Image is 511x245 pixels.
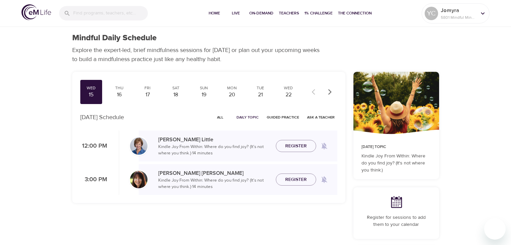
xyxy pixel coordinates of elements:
[264,112,302,122] button: Guided Practice
[83,91,100,99] div: 15
[73,6,148,20] input: Find programs, teachers, etc...
[212,114,228,120] span: All
[307,114,335,120] span: Ask a Teacher
[228,10,244,17] span: Live
[158,177,270,190] p: Kindle Joy From Within: Where do you find joy? (It's not where you think.) · 14 minutes
[316,171,332,188] span: Remind me when a class goes live every Wednesday at 3:00 PM
[276,174,316,186] button: Register
[72,46,324,64] p: Explore the expert-led, brief mindfulness sessions for [DATE] or plan out your upcoming weeks to ...
[425,7,438,20] div: YC
[316,138,332,154] span: Remind me when a class goes live every Wednesday at 12:00 PM
[158,169,270,177] p: [PERSON_NAME] [PERSON_NAME]
[280,85,297,91] div: Wed
[139,85,156,91] div: Fri
[280,91,297,99] div: 22
[237,114,259,120] span: Daily Topic
[196,91,212,99] div: 19
[484,218,506,240] iframe: Button to launch messaging window
[196,85,212,91] div: Sun
[224,91,241,99] div: 20
[224,85,241,91] div: Mon
[22,4,51,20] img: logo
[252,91,269,99] div: 21
[210,112,231,122] button: All
[279,10,299,17] span: Teachers
[130,171,147,188] img: Andrea_Lieberstein-min.jpg
[206,10,222,17] span: Home
[361,144,431,150] p: [DATE] Topic
[139,91,156,99] div: 17
[111,91,128,99] div: 16
[80,142,107,151] p: 12:00 PM
[285,142,307,150] span: Register
[83,85,100,91] div: Wed
[72,33,157,43] h1: Mindful Daily Schedule
[167,91,184,99] div: 18
[249,10,273,17] span: On-Demand
[338,10,372,17] span: The Connection
[285,176,307,184] span: Register
[361,153,431,174] p: Kindle Joy From Within: Where do you find joy? (It's not where you think.)
[158,136,270,144] p: [PERSON_NAME] Little
[252,85,269,91] div: Tue
[304,10,333,17] span: 1% Challenge
[167,85,184,91] div: Sat
[361,214,431,228] p: Register for sessions to add them to your calendar
[304,112,337,122] button: Ask a Teacher
[80,175,107,184] p: 3:00 PM
[441,6,476,14] p: Jomyra
[441,14,476,20] p: 5801 Mindful Minutes
[111,85,128,91] div: Thu
[130,137,147,155] img: Kerry_Little_Headshot_min.jpg
[80,113,124,122] p: [DATE] Schedule
[234,112,261,122] button: Daily Topic
[267,114,299,120] span: Guided Practice
[276,140,316,152] button: Register
[158,144,270,157] p: Kindle Joy From Within: Where do you find joy? (It's not where you think.) · 14 minutes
